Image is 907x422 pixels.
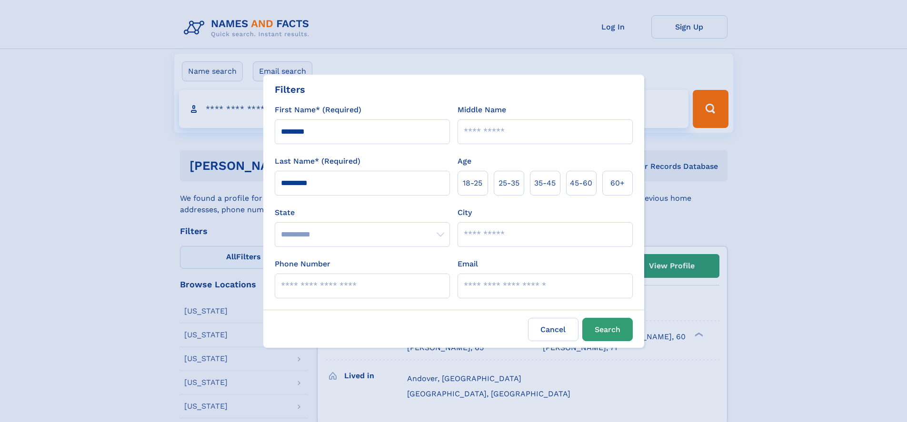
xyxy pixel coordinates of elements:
[534,177,556,189] span: 35‑45
[528,318,578,341] label: Cancel
[275,207,450,218] label: State
[570,177,592,189] span: 45‑60
[275,104,361,116] label: First Name* (Required)
[275,156,360,167] label: Last Name* (Required)
[610,177,625,189] span: 60+
[458,104,506,116] label: Middle Name
[458,207,472,218] label: City
[463,177,482,189] span: 18‑25
[458,258,478,270] label: Email
[275,258,330,270] label: Phone Number
[498,177,519,189] span: 25‑35
[458,156,471,167] label: Age
[275,82,305,97] div: Filters
[582,318,633,341] button: Search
